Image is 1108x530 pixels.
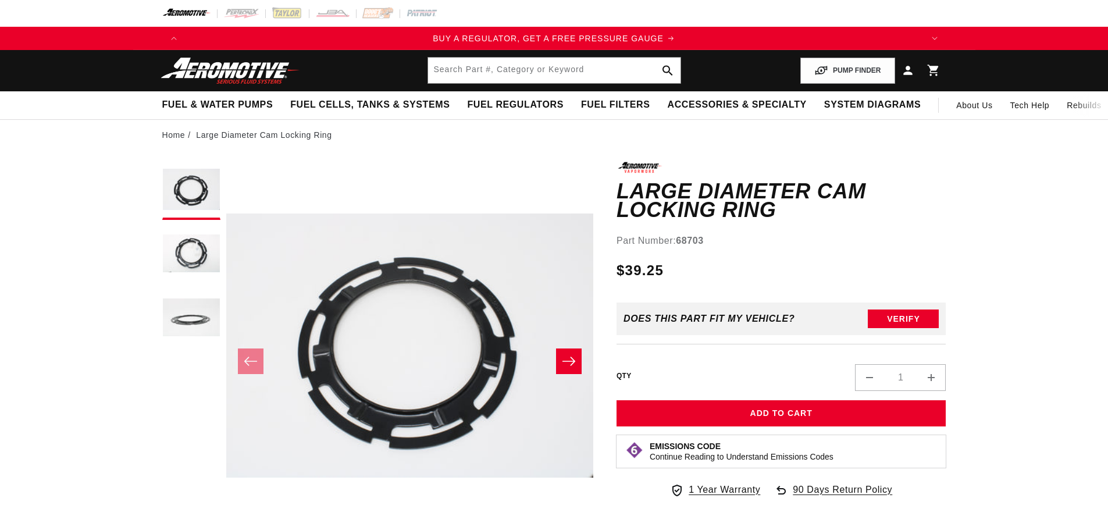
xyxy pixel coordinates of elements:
summary: Fuel Cells, Tanks & Systems [282,91,458,119]
a: Home [162,129,186,141]
summary: Fuel Regulators [458,91,572,119]
button: Emissions CodeContinue Reading to Understand Emissions Codes [650,441,833,462]
span: Rebuilds [1067,99,1101,112]
button: Load image 2 in gallery view [162,226,220,284]
button: search button [655,58,681,83]
div: Part Number: [617,233,946,248]
a: 1 Year Warranty [670,482,760,497]
a: 90 Days Return Policy [774,482,892,509]
div: 1 of 4 [186,32,923,45]
button: Translation missing: en.sections.announcements.next_announcement [923,27,946,50]
a: About Us [947,91,1001,119]
p: Continue Reading to Understand Emissions Codes [650,451,833,462]
button: Load image 1 in gallery view [162,162,220,220]
summary: Fuel & Water Pumps [154,91,282,119]
img: Emissions code [625,441,644,460]
input: Search by Part Number, Category or Keyword [428,58,681,83]
summary: System Diagrams [815,91,929,119]
span: Fuel Filters [581,99,650,111]
span: $39.25 [617,260,664,281]
span: Fuel & Water Pumps [162,99,273,111]
h1: Large Diameter Cam Locking Ring [617,182,946,219]
button: Load image 3 in gallery view [162,290,220,348]
span: Fuel Regulators [467,99,563,111]
strong: 68703 [676,236,704,246]
strong: Emissions Code [650,442,721,451]
span: Fuel Cells, Tanks & Systems [290,99,450,111]
button: Slide left [238,348,263,374]
label: QTY [617,371,632,381]
li: Large Diameter Cam Locking Ring [196,129,332,141]
div: Does This part fit My vehicle? [624,314,795,324]
button: Slide right [556,348,582,374]
span: 1 Year Warranty [689,482,760,497]
button: Translation missing: en.sections.announcements.previous_announcement [162,27,186,50]
a: BUY A REGULATOR, GET A FREE PRESSURE GAUGE [186,32,923,45]
button: Add to Cart [617,400,946,426]
slideshow-component: Translation missing: en.sections.announcements.announcement_bar [133,27,975,50]
span: About Us [956,101,992,110]
button: Verify [868,310,939,328]
span: 90 Days Return Policy [793,482,892,509]
button: PUMP FINDER [800,58,895,84]
summary: Fuel Filters [572,91,659,119]
img: Aeromotive [158,57,303,84]
span: Tech Help [1010,99,1050,112]
div: Announcement [186,32,923,45]
span: System Diagrams [824,99,921,111]
nav: breadcrumbs [162,129,946,141]
span: BUY A REGULATOR, GET A FREE PRESSURE GAUGE [433,34,664,43]
span: Accessories & Specialty [668,99,807,111]
summary: Tech Help [1002,91,1059,119]
summary: Accessories & Specialty [659,91,815,119]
